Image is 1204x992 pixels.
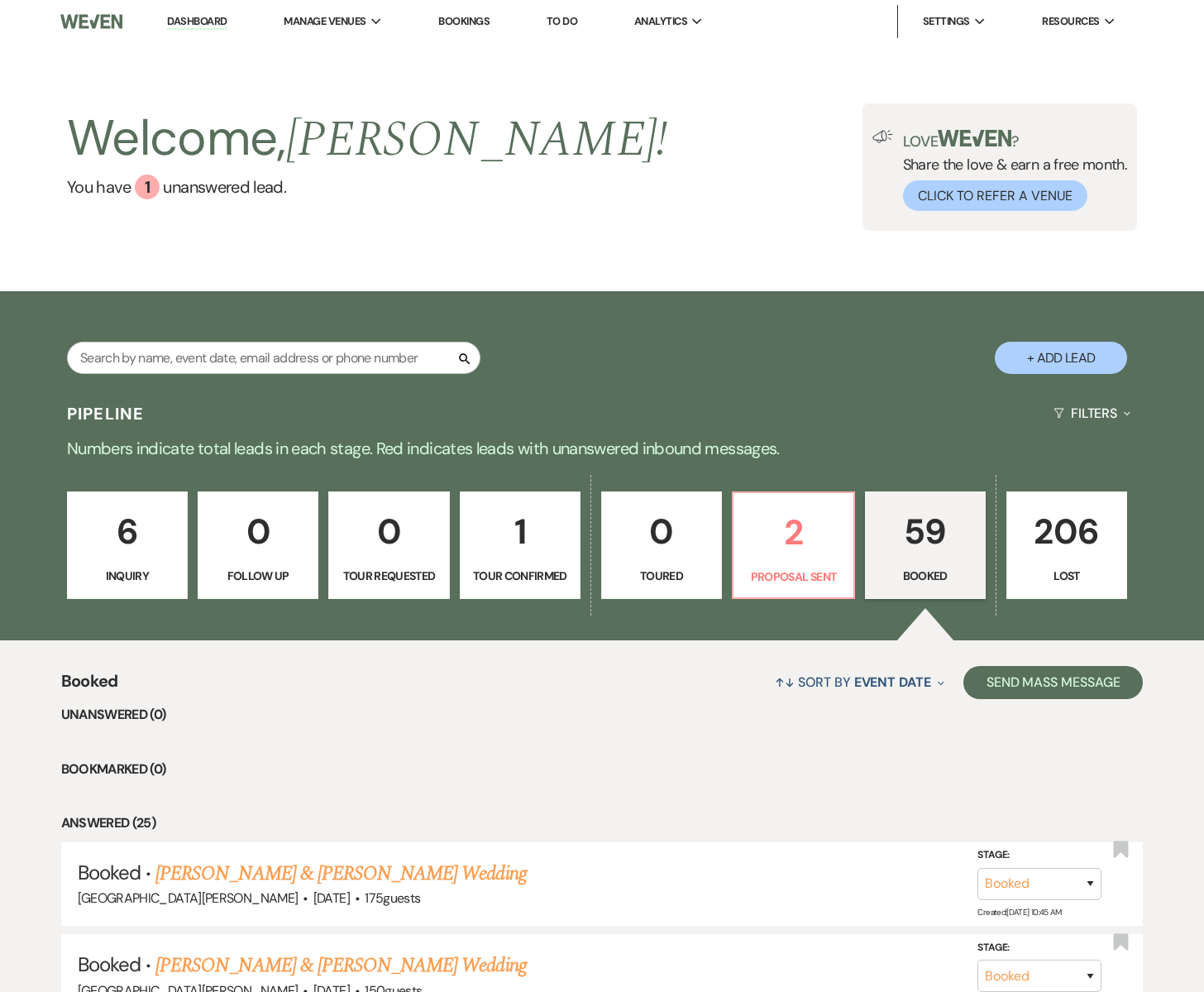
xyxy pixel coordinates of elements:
span: Booked [61,669,118,704]
span: Resources [1042,13,1099,30]
div: 1 [135,175,160,199]
p: 0 [612,504,711,559]
a: Dashboard [167,14,227,30]
button: Click to Refer a Venue [903,180,1087,211]
button: Sort By Event Date [768,660,950,704]
span: Settings [923,13,970,30]
h2: Welcome, [67,103,668,175]
img: Weven Logo [60,4,122,39]
span: Event Date [854,673,931,691]
p: Toured [612,567,711,585]
label: Stage: [977,846,1101,865]
a: 206Lost [1006,491,1127,599]
label: Stage: [977,938,1101,956]
a: 0Follow Up [198,491,318,599]
p: Tour Confirmed [471,567,570,585]
a: Bookings [438,14,490,28]
a: 6Inquiry [67,491,188,599]
h3: Pipeline [67,402,145,425]
span: [PERSON_NAME] ! [286,102,668,178]
p: Love ? [903,130,1128,149]
span: Booked [78,860,141,885]
button: Filters [1047,391,1137,435]
span: [GEOGRAPHIC_DATA][PERSON_NAME] [78,889,299,907]
p: Lost [1017,567,1116,585]
a: 0Tour Requested [328,491,449,599]
a: 59Booked [865,491,986,599]
li: Bookmarked (0) [61,759,1144,780]
span: Booked [78,951,141,977]
span: Analytics [634,13,687,30]
span: ↑↓ [775,673,795,691]
img: loud-speaker-illustration.svg [872,130,893,143]
input: Search by name, event date, email address or phone number [67,342,480,374]
a: 0Toured [601,491,722,599]
a: 1Tour Confirmed [460,491,580,599]
span: [DATE] [313,889,350,907]
p: 206 [1017,504,1116,559]
a: 2Proposal Sent [732,491,854,599]
p: Tour Requested [339,567,438,585]
button: + Add Lead [995,342,1127,374]
p: Numbers indicate total leads in each stage. Red indicates leads with unanswered inbound messages. [7,435,1197,462]
li: Answered (25) [61,812,1144,834]
li: Unanswered (0) [61,704,1144,726]
a: [PERSON_NAME] & [PERSON_NAME] Wedding [155,951,526,980]
span: Created: [DATE] 10:45 AM [977,907,1061,918]
p: 1 [471,504,570,559]
p: 0 [339,504,438,559]
span: Manage Venues [284,13,365,30]
p: Follow Up [208,567,308,585]
div: Share the love & earn a free month. [893,130,1128,211]
p: 2 [743,505,843,560]
span: 175 guests [365,889,420,907]
p: Inquiry [78,567,177,585]
p: Booked [876,567,975,585]
img: weven-logo-green.svg [938,130,1011,146]
a: You have 1 unanswered lead. [67,175,668,199]
button: Send Mass Message [963,666,1144,699]
p: 0 [208,504,308,559]
a: To Do [547,14,577,28]
p: 6 [78,504,177,559]
p: 59 [876,504,975,559]
p: Proposal Sent [743,568,843,586]
a: [PERSON_NAME] & [PERSON_NAME] Wedding [155,859,526,889]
